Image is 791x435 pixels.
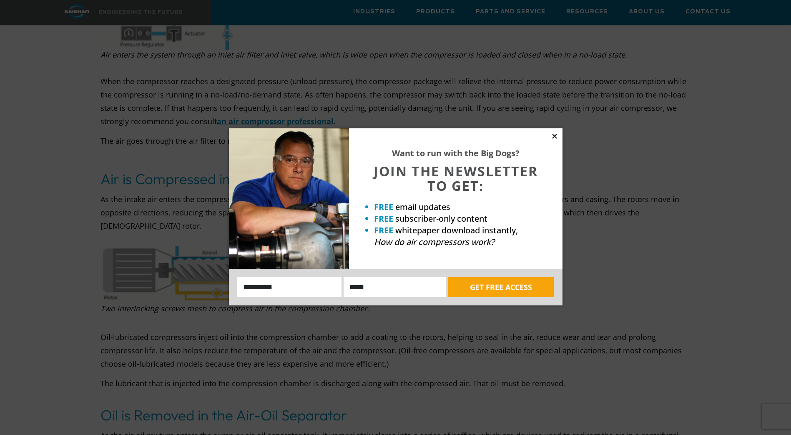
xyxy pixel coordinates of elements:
[395,201,450,212] span: email updates
[448,277,554,297] button: GET FREE ACCESS
[395,213,487,224] span: subscriber-only content
[551,132,558,140] button: Close
[237,277,342,297] input: Name:
[374,225,393,236] strong: FREE
[374,201,393,212] strong: FREE
[395,225,518,236] span: whitepaper download instantly,
[374,213,393,224] strong: FREE
[374,162,538,195] span: JOIN THE NEWSLETTER TO GET:
[374,236,495,247] em: How do air compressors work?
[392,147,520,159] strong: Want to run with the Big Dogs?
[344,277,446,297] input: Email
